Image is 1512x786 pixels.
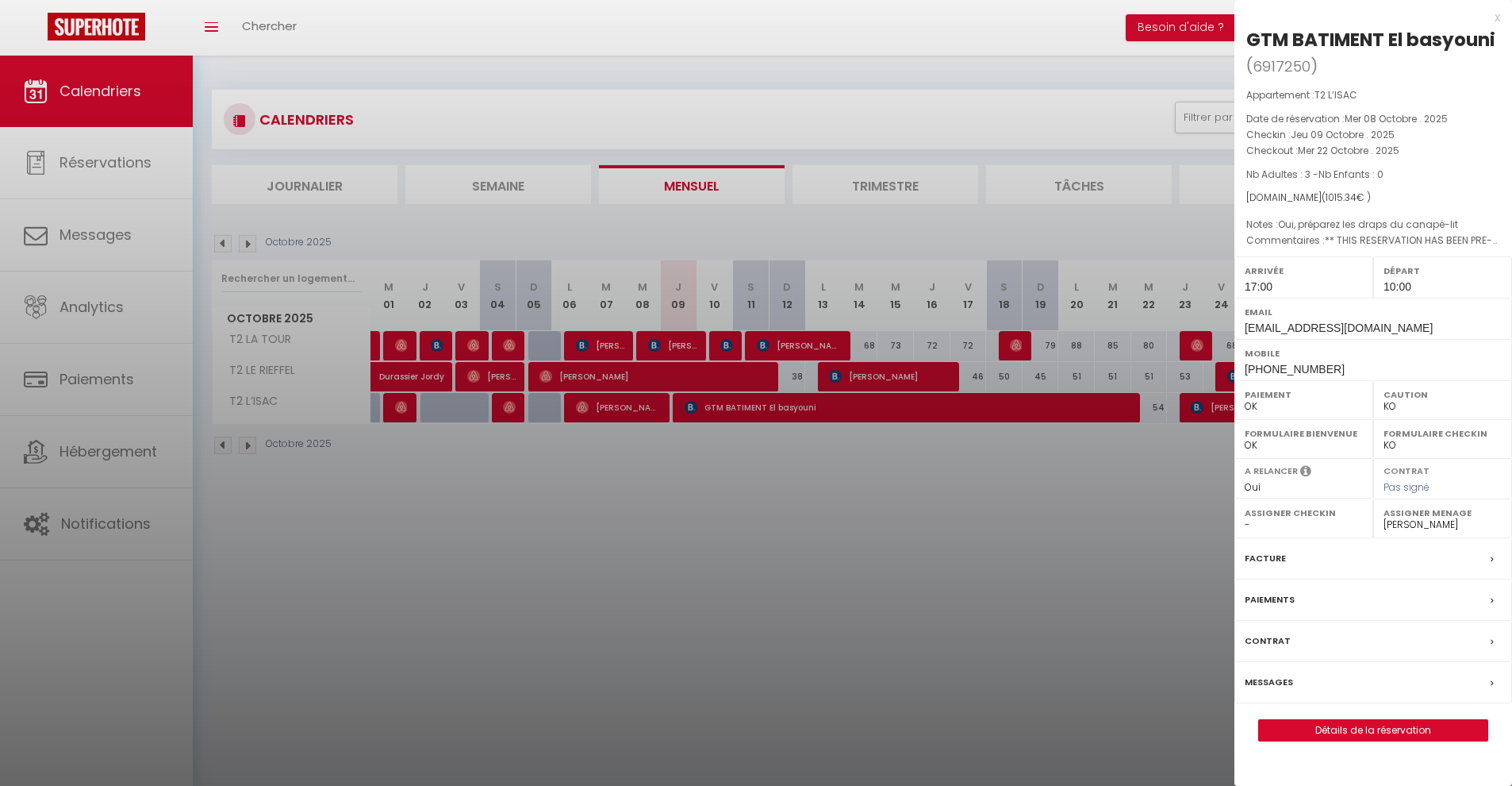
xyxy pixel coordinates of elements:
span: 17:00 [1245,280,1272,293]
span: 1015.34 [1326,191,1357,204]
span: Pas signé [1383,480,1429,494]
span: [PHONE_NUMBER] [1245,363,1345,376]
label: Paiement [1245,387,1363,403]
label: Mobile [1245,345,1502,361]
span: Oui, préparez les draps du canapé-lit [1278,218,1458,231]
span: ( ) [1246,55,1318,77]
div: GTM BATIMENT El basyouni [1246,27,1495,52]
label: Contrat [1245,633,1291,649]
div: [DOMAIN_NAME] [1246,191,1500,206]
p: Appartement : [1246,87,1500,103]
label: A relancer [1245,464,1298,478]
button: Détails de la réservation [1258,719,1488,742]
div: x [1234,8,1500,27]
p: Checkout : [1246,143,1500,159]
label: Contrat [1383,464,1429,475]
i: Sélectionner OUI si vous souhaiter envoyer les séquences de messages post-checkout [1300,464,1311,482]
span: [EMAIL_ADDRESS][DOMAIN_NAME] [1245,322,1433,334]
p: Notes : [1246,217,1500,233]
label: Formulaire Checkin [1383,426,1502,441]
label: Facture [1245,550,1286,567]
p: Commentaires : [1246,233,1500,249]
span: Mer 08 Octobre . 2025 [1345,112,1448,125]
label: Départ [1383,263,1502,279]
span: 10:00 [1383,280,1411,293]
label: Assigner Checkin [1245,505,1363,521]
span: Nb Enfants : 0 [1318,168,1383,181]
a: Détails de la réservation [1259,720,1487,741]
label: Paiements [1245,591,1295,608]
label: Caution [1383,387,1502,403]
label: Formulaire Bienvenue [1245,426,1363,441]
span: Mer 22 Octobre . 2025 [1298,144,1399,157]
p: Checkin : [1246,127,1500,143]
span: T2 L’ISAC [1314,88,1357,102]
p: Date de réservation : [1246,111,1500,127]
span: 6917250 [1253,56,1311,76]
span: Jeu 09 Octobre . 2025 [1291,128,1395,141]
label: Arrivée [1245,263,1363,279]
label: Email [1245,304,1502,320]
label: Messages [1245,674,1293,691]
span: ( € ) [1322,191,1371,204]
label: Assigner Menage [1383,505,1502,521]
span: Nb Adultes : 3 - [1246,168,1383,181]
